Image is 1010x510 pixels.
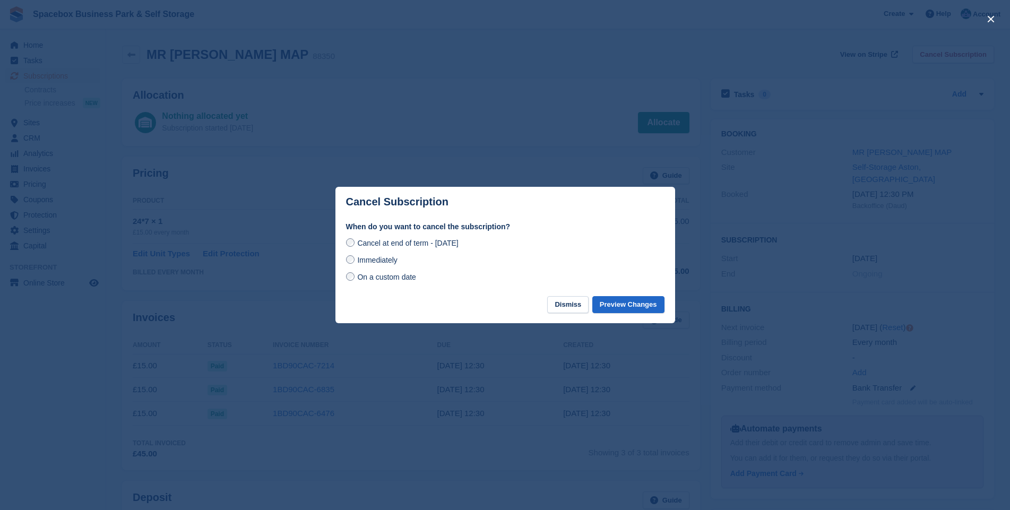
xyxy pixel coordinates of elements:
p: Cancel Subscription [346,196,448,208]
button: close [982,11,999,28]
input: Immediately [346,255,355,264]
button: Dismiss [547,296,589,314]
button: Preview Changes [592,296,664,314]
input: On a custom date [346,272,355,281]
span: Immediately [357,256,397,264]
label: When do you want to cancel the subscription? [346,221,664,232]
span: On a custom date [357,273,416,281]
input: Cancel at end of term - [DATE] [346,238,355,247]
span: Cancel at end of term - [DATE] [357,239,458,247]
